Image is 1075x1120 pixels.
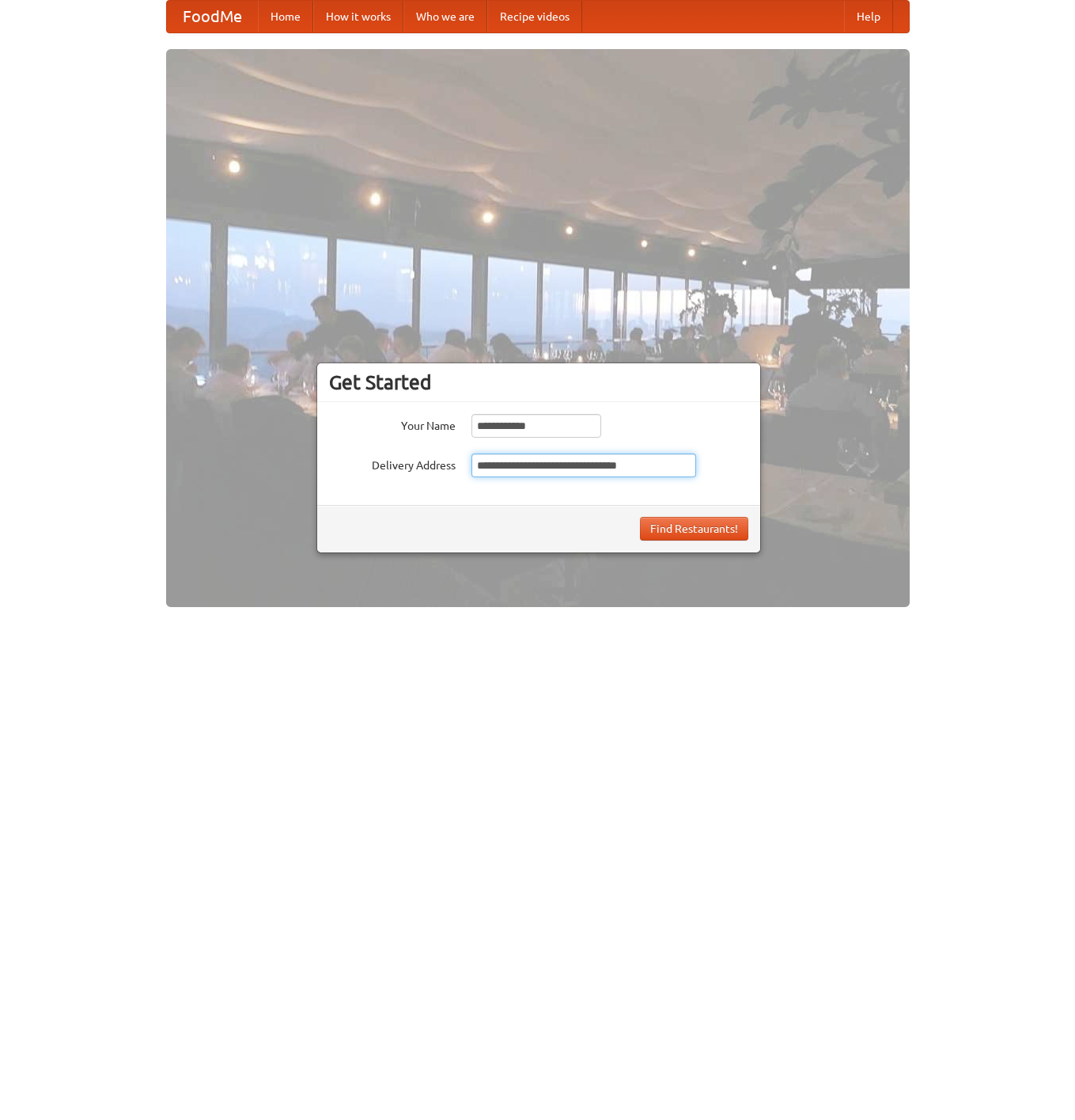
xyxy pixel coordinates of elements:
h3: Get Started [329,370,748,394]
a: Home [258,1,313,32]
a: FoodMe [167,1,258,32]
label: Delivery Address [329,454,456,473]
a: Who we are [403,1,487,32]
a: How it works [313,1,403,32]
label: Your Name [329,414,456,434]
button: Find Restaurants! [640,517,748,541]
a: Recipe videos [487,1,582,32]
a: Help [844,1,893,32]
